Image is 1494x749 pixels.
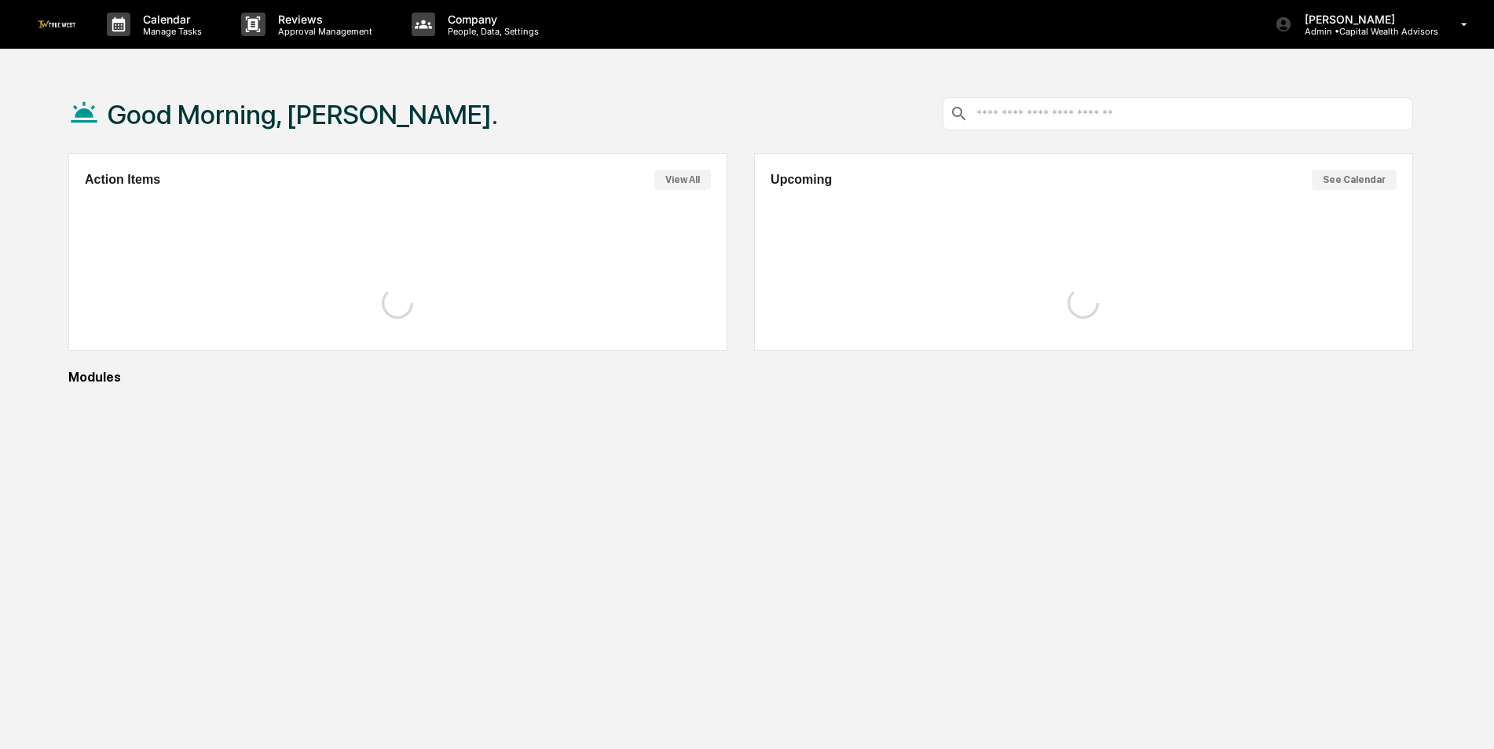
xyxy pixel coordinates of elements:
p: Approval Management [265,26,380,37]
p: People, Data, Settings [435,26,547,37]
p: Manage Tasks [130,26,210,37]
p: Reviews [265,13,380,26]
h2: Upcoming [771,173,832,187]
p: [PERSON_NAME] [1292,13,1438,26]
p: Company [435,13,547,26]
div: Modules [68,370,1413,385]
button: View All [654,170,711,190]
button: See Calendar [1312,170,1397,190]
img: logo [38,20,75,27]
h2: Action Items [85,173,160,187]
p: Calendar [130,13,210,26]
h1: Good Morning, [PERSON_NAME]. [108,99,498,130]
p: Admin • Capital Wealth Advisors [1292,26,1438,37]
